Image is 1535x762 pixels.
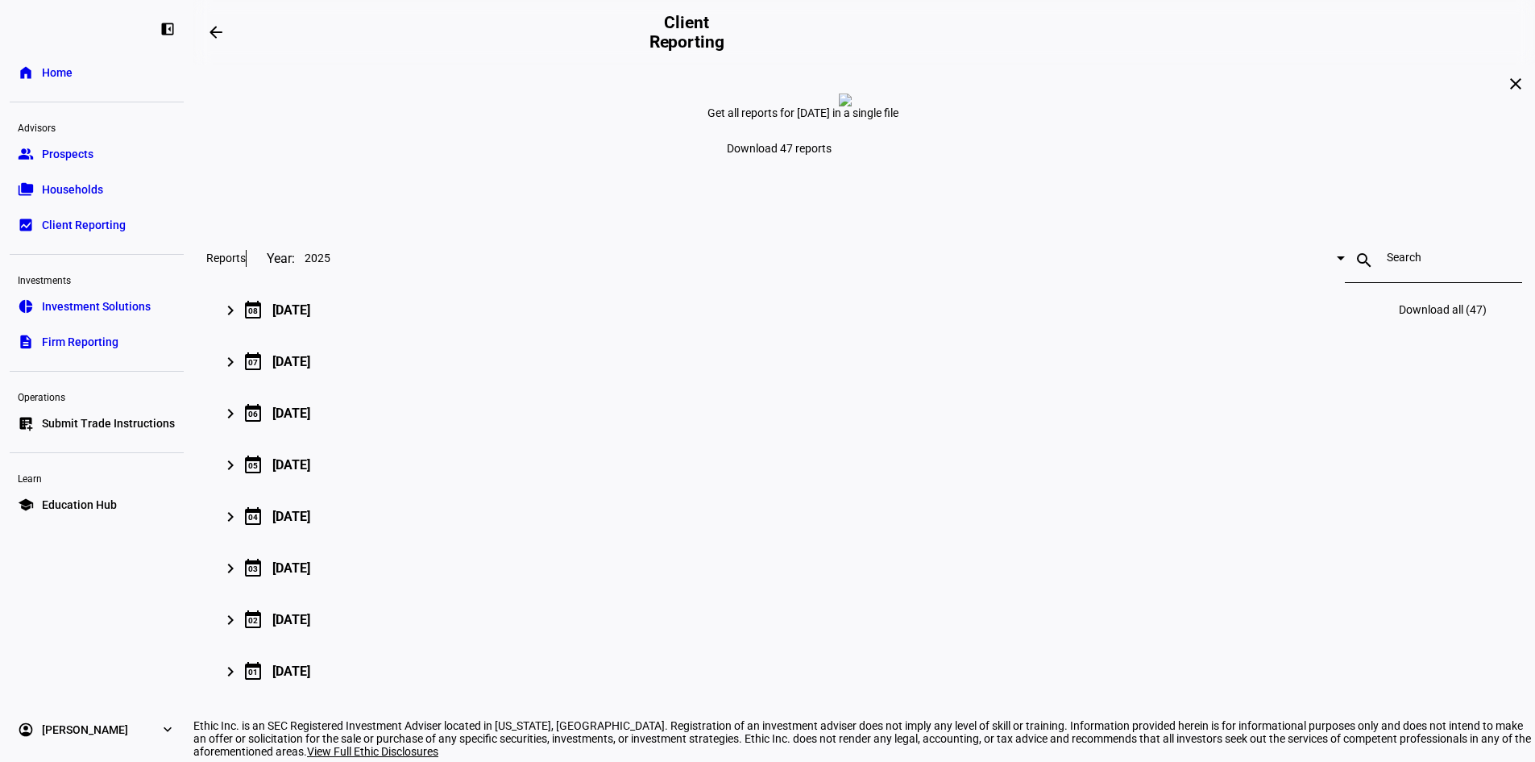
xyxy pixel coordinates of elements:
div: [DATE] [272,302,310,318]
eth-mat-symbol: account_circle [18,722,34,738]
div: 08 [248,306,258,315]
eth-mat-symbol: description [18,334,34,350]
mat-expansion-panel-header: 03[DATE] [206,542,1522,593]
div: [DATE] [272,560,310,576]
div: Get all reports for [DATE] in a single file [707,106,1022,119]
span: Firm Reporting [42,334,118,350]
div: 03 [248,564,258,573]
mat-icon: calendar_today [243,558,263,577]
div: Ethic Inc. is an SEC Registered Investment Adviser located in [US_STATE], [GEOGRAPHIC_DATA]. Regi... [193,719,1535,758]
span: 2025 [305,252,330,264]
mat-icon: calendar_today [243,610,263,629]
div: [DATE] [272,664,310,679]
mat-icon: keyboard_arrow_right [221,610,240,630]
div: 04 [248,513,258,522]
div: [DATE] [272,509,310,524]
a: Download all (47) [1389,290,1496,329]
mat-icon: calendar_today [243,661,263,681]
div: 01 [248,668,258,677]
div: Learn [10,466,184,489]
a: descriptionFirm Reporting [10,326,184,358]
span: Download all (47) [1399,303,1487,316]
div: 06 [248,410,258,418]
input: Search [1387,251,1480,264]
mat-icon: keyboard_arrow_right [221,352,240,372]
mat-expansion-panel-header: 01[DATE] [206,645,1522,697]
eth-mat-symbol: school [18,497,34,513]
a: groupProspects [10,138,184,170]
a: pie_chartInvestment Solutions [10,290,184,323]
mat-expansion-panel-header: 07[DATE] [206,335,1522,387]
span: Client Reporting [42,217,126,233]
mat-expansion-panel-header: 02[DATE] [206,593,1522,645]
mat-icon: close [1506,74,1525,94]
span: View Full Ethic Disclosures [307,745,438,758]
mat-expansion-panel-header: 04[DATE] [206,490,1522,542]
eth-mat-symbol: expand_more [160,722,176,738]
a: folder_copyHouseholds [10,173,184,206]
h3: Reports [206,252,246,264]
a: Download 47 reports [707,132,851,164]
span: Education Hub [42,497,117,513]
mat-icon: calendar_today [243,403,263,423]
span: Submit Trade Instructions [42,415,175,431]
mat-icon: keyboard_arrow_right [221,301,240,320]
a: homeHome [10,56,184,89]
eth-mat-symbol: home [18,65,34,81]
mat-icon: calendar_today [243,300,263,319]
div: Operations [10,385,184,407]
h2: Client Reporting [638,13,735,52]
mat-expansion-panel-header: 08[DATE]Download all (47) [206,284,1522,335]
mat-icon: keyboard_arrow_right [221,507,240,527]
mat-icon: keyboard_arrow_right [221,456,240,475]
mat-icon: calendar_today [243,455,263,474]
mat-icon: calendar_today [243,506,263,526]
mat-icon: keyboard_arrow_right [221,662,240,681]
span: Households [42,181,103,198]
div: Advisors [10,115,184,138]
span: Home [42,65,73,81]
mat-icon: search [1345,251,1384,270]
eth-mat-symbol: pie_chart [18,298,34,314]
div: [DATE] [272,457,310,473]
mat-expansion-panel-header: 05[DATE] [206,439,1522,490]
img: report-zero.png [839,94,852,106]
div: [DATE] [272,354,310,369]
span: Investment Solutions [42,298,151,314]
div: 07 [248,358,258,367]
div: Year: [246,250,295,267]
div: Investments [10,268,184,290]
mat-icon: calendar_today [243,352,263,371]
div: [DATE] [272,612,310,627]
mat-icon: keyboard_arrow_right [221,559,240,578]
mat-expansion-panel-header: 06[DATE] [206,387,1522,439]
eth-mat-symbol: bid_landscape [18,217,34,233]
eth-mat-symbol: list_alt_add [18,415,34,431]
span: [PERSON_NAME] [42,722,128,738]
a: bid_landscapeClient Reporting [10,209,184,241]
mat-icon: keyboard_arrow_right [221,404,240,423]
mat-icon: arrow_backwards [206,23,226,42]
eth-mat-symbol: folder_copy [18,181,34,198]
div: 02 [248,616,258,625]
span: Download 47 reports [727,142,832,155]
eth-mat-symbol: group [18,146,34,162]
div: 05 [248,461,258,470]
eth-mat-symbol: left_panel_close [160,21,176,37]
span: Prospects [42,146,93,162]
div: [DATE] [272,406,310,421]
